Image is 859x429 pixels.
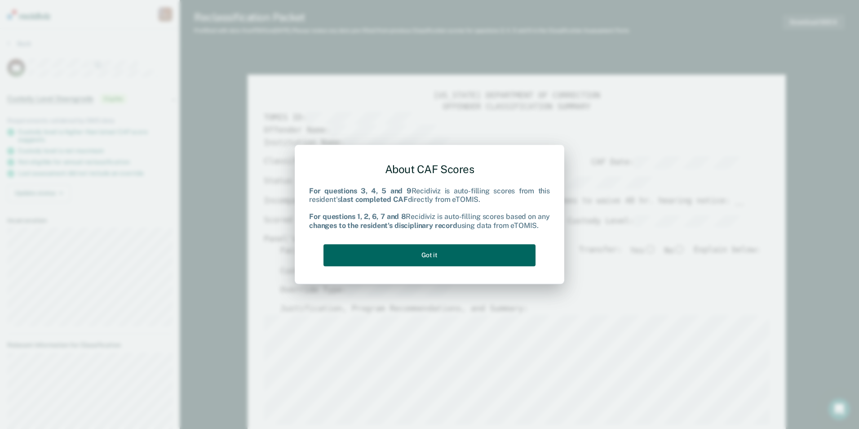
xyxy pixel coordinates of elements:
div: Recidiviz is auto-filling scores from this resident's directly from eTOMIS. Recidiviz is auto-fil... [309,187,550,230]
button: Got it [323,244,536,266]
div: About CAF Scores [309,156,550,183]
b: For questions 1, 2, 6, 7 and 8 [309,213,406,221]
b: For questions 3, 4, 5 and 9 [309,187,412,195]
b: last completed CAF [341,195,407,204]
b: changes to the resident's disciplinary record [309,221,457,230]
